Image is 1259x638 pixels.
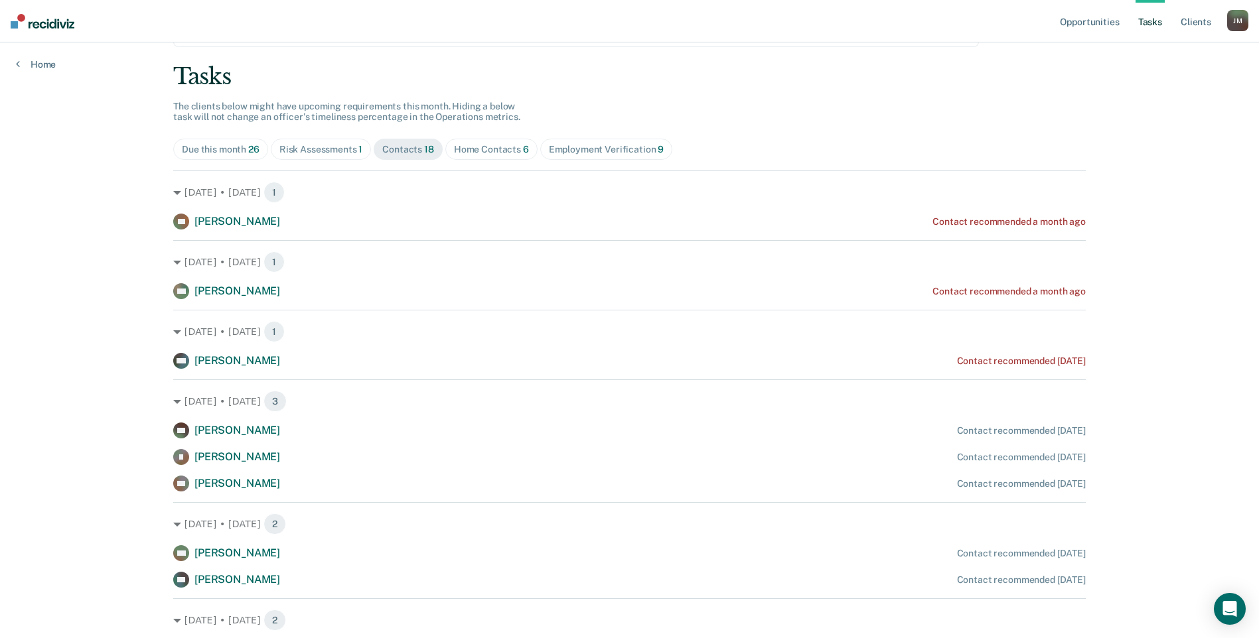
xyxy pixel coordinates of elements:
div: Contact recommended a month ago [932,286,1086,297]
span: 1 [263,321,285,342]
div: [DATE] • [DATE] 2 [173,513,1086,535]
div: Contacts [382,144,434,155]
span: 1 [263,251,285,273]
span: [PERSON_NAME] [194,450,280,463]
span: [PERSON_NAME] [194,477,280,489]
span: 9 [658,144,664,155]
span: [PERSON_NAME] [194,215,280,227]
div: [DATE] • [DATE] 1 [173,321,1086,342]
div: Contact recommended [DATE] [957,478,1086,489]
div: J M [1227,10,1248,31]
span: 2 [263,609,286,631]
span: 26 [248,144,259,155]
div: [DATE] • [DATE] 2 [173,609,1086,631]
div: Employment Verification [549,144,664,155]
div: Risk Assessments [279,144,363,155]
div: [DATE] • [DATE] 1 [173,251,1086,273]
button: JM [1227,10,1248,31]
img: Recidiviz [11,14,74,29]
span: 6 [523,144,529,155]
div: Contact recommended [DATE] [957,548,1086,559]
div: Open Intercom Messenger [1214,593,1246,625]
span: [PERSON_NAME] [194,424,280,436]
div: Home Contacts [454,144,529,155]
div: Contact recommended [DATE] [957,355,1086,367]
span: 18 [424,144,434,155]
div: [DATE] • [DATE] 1 [173,182,1086,203]
div: Contact recommended [DATE] [957,425,1086,436]
span: 1 [358,144,362,155]
span: [PERSON_NAME] [194,573,280,586]
a: Home [16,58,56,70]
span: [PERSON_NAME] [194,546,280,559]
div: Contact recommended [DATE] [957,452,1086,463]
span: 3 [263,391,287,412]
div: Tasks [173,63,1086,90]
span: 1 [263,182,285,203]
span: 2 [263,513,286,535]
div: Due this month [182,144,259,155]
span: [PERSON_NAME] [194,285,280,297]
span: [PERSON_NAME] [194,354,280,367]
div: Contact recommended a month ago [932,216,1086,227]
div: Contact recommended [DATE] [957,574,1086,586]
div: [DATE] • [DATE] 3 [173,391,1086,412]
span: The clients below might have upcoming requirements this month. Hiding a below task will not chang... [173,101,520,123]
